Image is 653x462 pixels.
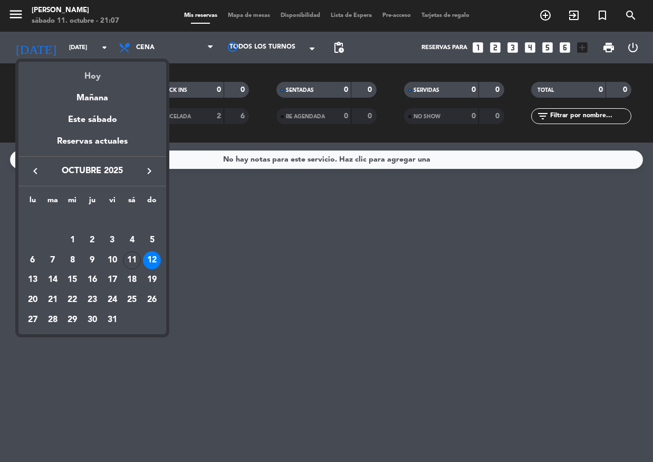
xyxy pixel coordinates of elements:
[62,230,82,250] td: 1 de octubre de 2025
[62,270,82,290] td: 15 de octubre de 2025
[24,291,42,309] div: 20
[103,311,121,329] div: 31
[122,250,142,270] td: 11 de octubre de 2025
[62,310,82,330] td: 29 de octubre de 2025
[43,310,63,330] td: 28 de octubre de 2025
[82,194,102,211] th: jueves
[123,231,141,249] div: 4
[62,194,82,211] th: miércoles
[63,291,81,309] div: 22
[123,291,141,309] div: 25
[143,231,161,249] div: 5
[102,310,122,330] td: 31 de octubre de 2025
[83,231,101,249] div: 2
[18,83,166,105] div: Mañana
[29,165,42,177] i: keyboard_arrow_left
[102,250,122,270] td: 10 de octubre de 2025
[123,251,141,269] div: 11
[142,230,162,250] td: 5 de octubre de 2025
[122,270,142,290] td: 18 de octubre de 2025
[24,251,42,269] div: 6
[82,250,102,270] td: 9 de octubre de 2025
[23,290,43,310] td: 20 de octubre de 2025
[143,165,156,177] i: keyboard_arrow_right
[122,290,142,310] td: 25 de octubre de 2025
[143,251,161,269] div: 12
[26,164,45,178] button: keyboard_arrow_left
[43,290,63,310] td: 21 de octubre de 2025
[143,271,161,289] div: 19
[44,311,62,329] div: 28
[63,311,81,329] div: 29
[103,231,121,249] div: 3
[43,250,63,270] td: 7 de octubre de 2025
[43,194,63,211] th: martes
[103,251,121,269] div: 10
[122,194,142,211] th: sábado
[44,251,62,269] div: 7
[142,290,162,310] td: 26 de octubre de 2025
[83,291,101,309] div: 23
[45,164,140,178] span: octubre 2025
[63,271,81,289] div: 15
[24,271,42,289] div: 13
[18,62,166,83] div: Hoy
[102,290,122,310] td: 24 de octubre de 2025
[23,210,162,230] td: OCT.
[18,105,166,135] div: Este sábado
[103,291,121,309] div: 24
[23,250,43,270] td: 6 de octubre de 2025
[142,250,162,270] td: 12 de octubre de 2025
[140,164,159,178] button: keyboard_arrow_right
[102,270,122,290] td: 17 de octubre de 2025
[18,135,166,156] div: Reservas actuales
[82,310,102,330] td: 30 de octubre de 2025
[82,270,102,290] td: 16 de octubre de 2025
[62,290,82,310] td: 22 de octubre de 2025
[83,251,101,269] div: 9
[83,271,101,289] div: 16
[82,230,102,250] td: 2 de octubre de 2025
[143,291,161,309] div: 26
[102,194,122,211] th: viernes
[24,311,42,329] div: 27
[63,251,81,269] div: 8
[44,291,62,309] div: 21
[23,194,43,211] th: lunes
[142,194,162,211] th: domingo
[62,250,82,270] td: 8 de octubre de 2025
[142,270,162,290] td: 19 de octubre de 2025
[103,271,121,289] div: 17
[23,310,43,330] td: 27 de octubre de 2025
[23,270,43,290] td: 13 de octubre de 2025
[102,230,122,250] td: 3 de octubre de 2025
[63,231,81,249] div: 1
[44,271,62,289] div: 14
[123,271,141,289] div: 18
[82,290,102,310] td: 23 de octubre de 2025
[83,311,101,329] div: 30
[43,270,63,290] td: 14 de octubre de 2025
[122,230,142,250] td: 4 de octubre de 2025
